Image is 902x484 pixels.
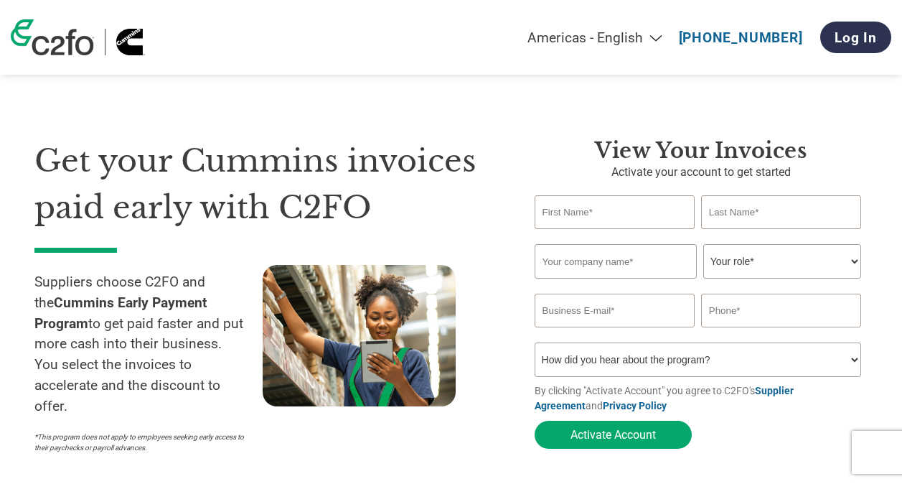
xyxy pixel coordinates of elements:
p: *This program does not apply to employees seeking early access to their paychecks or payroll adva... [34,432,248,453]
button: Activate Account [535,421,692,449]
p: Activate your account to get started [535,164,868,181]
div: Inavlid Email Address [535,329,695,337]
input: Last Name* [701,195,861,229]
a: Privacy Policy [603,400,667,411]
p: By clicking "Activate Account" you agree to C2FO's and [535,383,868,414]
img: Cummins [116,29,145,55]
p: Suppliers choose C2FO and the to get paid faster and put more cash into their business. You selec... [34,272,263,417]
input: Phone* [701,294,861,327]
input: First Name* [535,195,695,229]
input: Invalid Email format [535,294,695,327]
div: Invalid company name or company name is too long [535,280,861,288]
a: Log In [820,22,891,53]
div: Invalid first name or first name is too long [535,231,695,238]
a: [PHONE_NUMBER] [679,29,803,46]
h3: View Your Invoices [535,138,868,164]
h1: Get your Cummins invoices paid early with C2FO [34,138,492,231]
img: c2fo logo [11,19,94,55]
input: Your company name* [535,244,697,279]
strong: Cummins Early Payment Program [34,294,207,332]
div: Invalid last name or last name is too long [701,231,861,238]
img: supply chain worker [263,265,456,406]
select: Title/Role [703,244,861,279]
div: Inavlid Phone Number [701,329,861,337]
